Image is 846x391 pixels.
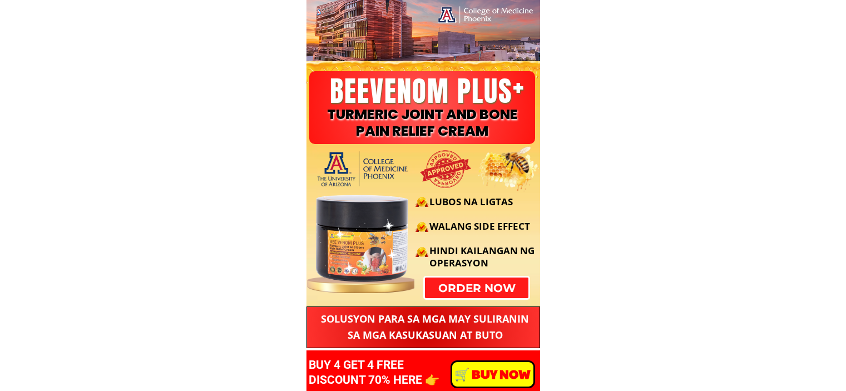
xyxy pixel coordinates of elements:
[429,195,535,269] span: LUBOS NA LIGTAS WALANG SIDE EFFECT HINDI KAILANGAN NG OPERASYON
[330,70,513,112] span: BEEVENOM PLUS
[306,106,539,140] h3: TURMERIC JOINT AND BONE PAIN RELIEF CREAM
[513,61,525,107] span: +
[316,311,533,343] h3: SOLUSYON PARA SA MGA MAY SULIRANIN SA MGA KASUKASUAN AT BUTO
[425,278,528,298] p: order now
[452,362,533,387] p: ️🛒 BUY NOW
[309,358,477,388] h3: BUY 4 GET 4 FREE DISCOUNT 70% HERE 👉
